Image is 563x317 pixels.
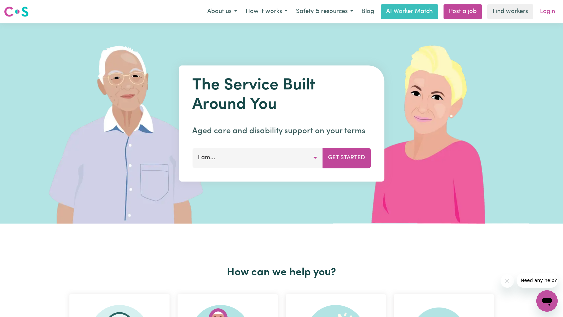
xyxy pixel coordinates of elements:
h1: The Service Built Around You [192,76,371,114]
img: Careseekers logo [4,6,29,18]
a: AI Worker Match [381,4,438,19]
button: How it works [241,5,292,19]
button: Get Started [322,148,371,168]
button: Safety & resources [292,5,357,19]
iframe: Close message [501,274,514,288]
a: Careseekers logo [4,4,29,19]
iframe: Button to launch messaging window [536,290,558,312]
a: Find workers [487,4,533,19]
a: Login [536,4,559,19]
button: I am... [192,148,323,168]
a: Blog [357,4,378,19]
a: Post a job [444,4,482,19]
h2: How can we help you? [65,266,498,279]
button: About us [203,5,241,19]
p: Aged care and disability support on your terms [192,125,371,137]
iframe: Message from company [517,273,558,288]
